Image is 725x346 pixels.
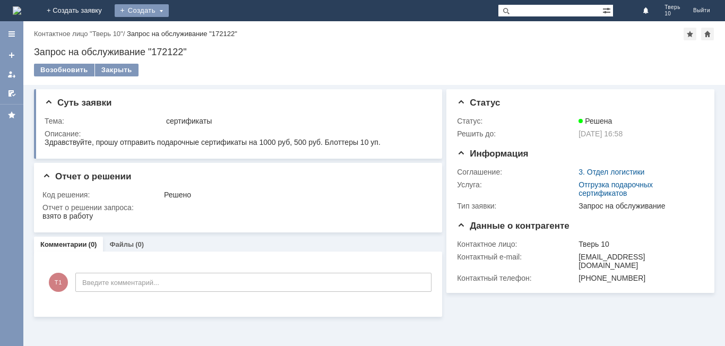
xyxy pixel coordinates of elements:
span: Суть заявки [45,98,111,108]
a: Комментарии [40,240,87,248]
span: [DATE] 16:58 [579,129,623,138]
a: Создать заявку [3,47,20,64]
div: Контактный телефон: [457,274,576,282]
a: Перейти на домашнюю страницу [13,6,21,15]
div: Код решения: [42,191,162,199]
div: Решить до: [457,129,576,138]
div: Добавить в избранное [684,28,696,40]
div: Тип заявки: [457,202,576,210]
span: Т1 [49,273,68,292]
div: Услуга: [457,180,576,189]
a: Отгрузка подарочных сертификатов [579,180,653,197]
div: Контактное лицо: [457,240,576,248]
div: Статус: [457,117,576,125]
img: logo [13,6,21,15]
div: Отчет о решении запроса: [42,203,430,212]
div: Тема: [45,117,164,125]
span: Данные о контрагенте [457,221,569,231]
div: Сделать домашней страницей [701,28,714,40]
div: Запрос на обслуживание "172122" [34,47,714,57]
a: 3. Отдел логистики [579,168,644,176]
span: Расширенный поиск [602,5,613,15]
span: Решена [579,117,612,125]
div: (0) [135,240,144,248]
a: Мои заявки [3,66,20,83]
span: 10 [664,11,680,17]
span: Статус [457,98,500,108]
div: Описание: [45,129,430,138]
div: Решено [164,191,428,199]
div: [PHONE_NUMBER] [579,274,699,282]
div: Запрос на обслуживание "172122" [127,30,237,38]
a: Файлы [109,240,134,248]
div: / [34,30,127,38]
div: [EMAIL_ADDRESS][DOMAIN_NAME] [579,253,699,270]
span: Информация [457,149,528,159]
div: сертификаты [166,117,428,125]
span: Отчет о решении [42,171,131,181]
div: Запрос на обслуживание [579,202,699,210]
div: (0) [89,240,97,248]
div: Создать [115,4,169,17]
span: Тверь [664,4,680,11]
div: Контактный e-mail: [457,253,576,261]
a: Мои согласования [3,85,20,102]
div: Тверь 10 [579,240,699,248]
a: Контактное лицо "Тверь 10" [34,30,123,38]
div: Соглашение: [457,168,576,176]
